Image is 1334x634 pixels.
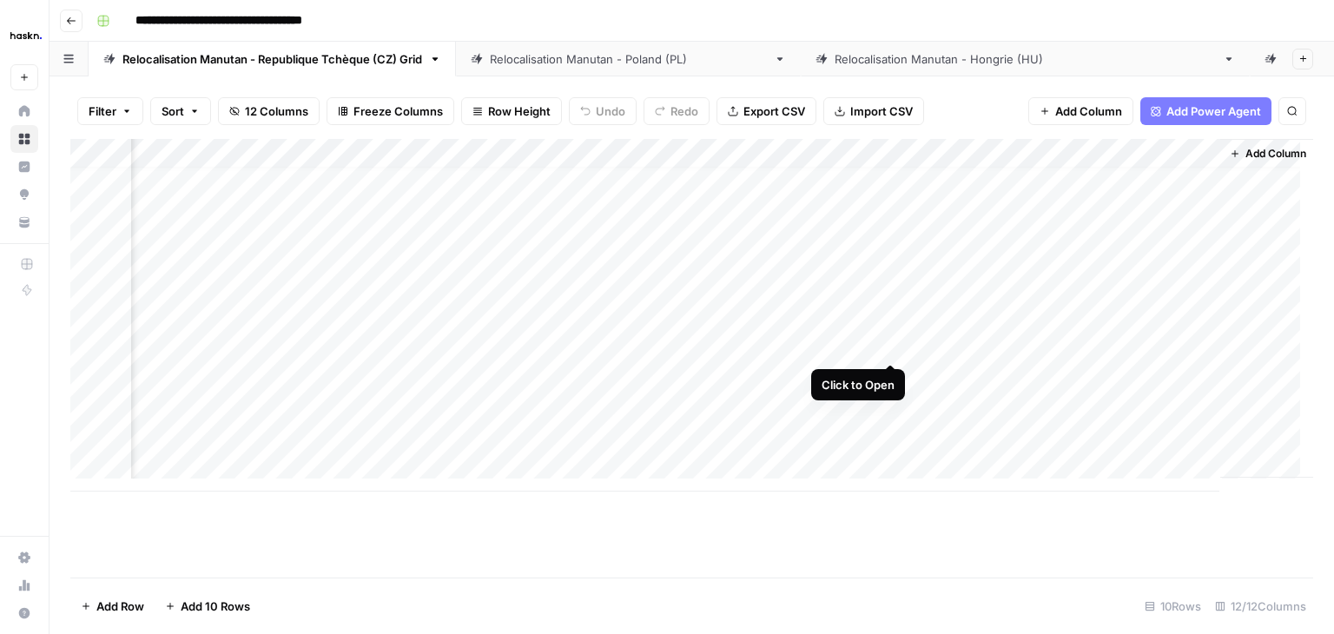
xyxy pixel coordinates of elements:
[10,544,38,571] a: Settings
[10,20,42,51] img: Haskn Logo
[1245,146,1306,162] span: Add Column
[670,102,698,120] span: Redo
[1028,97,1133,125] button: Add Column
[10,97,38,125] a: Home
[245,102,308,120] span: 12 Columns
[1140,97,1271,125] button: Add Power Agent
[10,153,38,181] a: Insights
[10,181,38,208] a: Opportunities
[181,598,250,615] span: Add 10 Rows
[1055,102,1122,120] span: Add Column
[10,571,38,599] a: Usage
[89,42,456,76] a: Relocalisation Manutan - Republique Tchèque (CZ) Grid
[488,102,551,120] span: Row Height
[1208,592,1313,620] div: 12/12 Columns
[162,102,184,120] span: Sort
[456,42,801,76] a: Relocalisation Manutan - [GEOGRAPHIC_DATA] (PL)
[823,97,924,125] button: Import CSV
[150,97,211,125] button: Sort
[96,598,144,615] span: Add Row
[353,102,443,120] span: Freeze Columns
[596,102,625,120] span: Undo
[644,97,710,125] button: Redo
[1223,142,1313,165] button: Add Column
[89,102,116,120] span: Filter
[1166,102,1261,120] span: Add Power Agent
[569,97,637,125] button: Undo
[490,50,767,68] div: Relocalisation Manutan - [GEOGRAPHIC_DATA] (PL)
[218,97,320,125] button: 12 Columns
[155,592,261,620] button: Add 10 Rows
[70,592,155,620] button: Add Row
[10,14,38,57] button: Workspace: Haskn
[1138,592,1208,620] div: 10 Rows
[10,208,38,236] a: Your Data
[327,97,454,125] button: Freeze Columns
[850,102,913,120] span: Import CSV
[10,125,38,153] a: Browse
[835,50,1216,68] div: Relocalisation Manutan - [GEOGRAPHIC_DATA] ([GEOGRAPHIC_DATA])
[122,50,422,68] div: Relocalisation Manutan - Republique Tchèque (CZ) Grid
[743,102,805,120] span: Export CSV
[77,97,143,125] button: Filter
[801,42,1250,76] a: Relocalisation Manutan - [GEOGRAPHIC_DATA] ([GEOGRAPHIC_DATA])
[822,376,895,393] div: Click to Open
[10,599,38,627] button: Help + Support
[461,97,562,125] button: Row Height
[717,97,816,125] button: Export CSV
